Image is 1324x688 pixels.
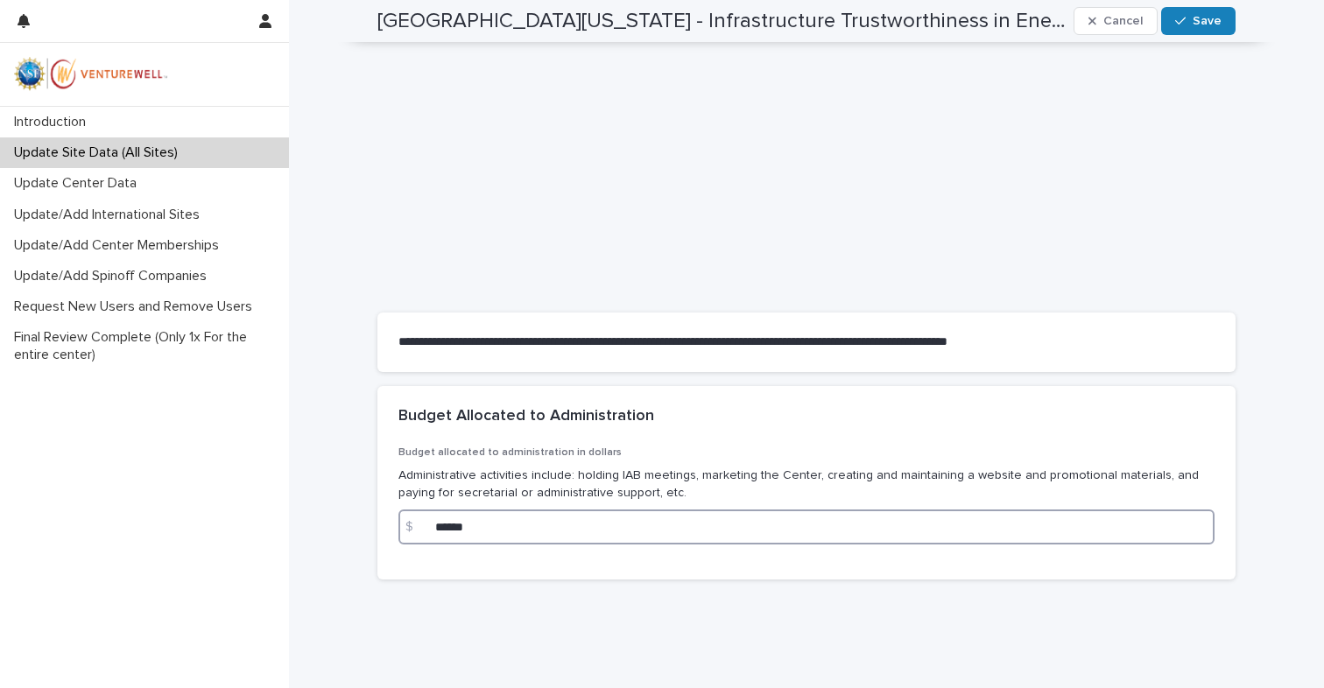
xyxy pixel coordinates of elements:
[398,467,1215,503] p: Administrative activities include: holding IAB meetings, marketing the Center, creating and maint...
[1074,7,1158,35] button: Cancel
[7,298,266,315] p: Request New Users and Remove Users
[7,237,233,254] p: Update/Add Center Memberships
[398,447,622,458] span: Budget allocated to administration in dollars
[398,407,654,426] h2: Budget Allocated to Administration
[377,9,1067,34] h2: University of Arkansas Main Campus - Infrastructure Trustworthiness in Energy Systems, FY2024-2025
[7,175,151,192] p: Update Center Data
[7,144,192,161] p: Update Site Data (All Sites)
[1193,15,1222,27] span: Save
[398,509,433,544] div: $
[14,57,168,92] img: mWhVGmOKROS2pZaMU8FQ
[7,329,289,362] p: Final Review Complete (Only 1x For the entire center)
[7,114,100,130] p: Introduction
[1161,7,1236,35] button: Save
[7,268,221,284] p: Update/Add Spinoff Companies
[1103,15,1143,27] span: Cancel
[7,207,214,223] p: Update/Add International Sites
